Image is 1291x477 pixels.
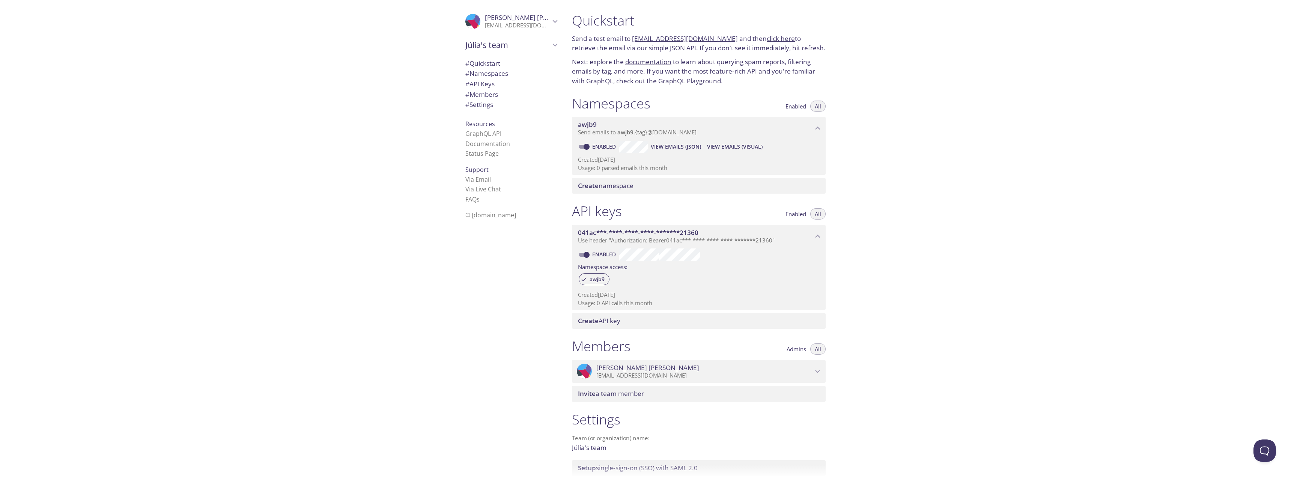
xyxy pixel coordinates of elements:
h1: Settings [572,411,826,428]
p: [EMAIL_ADDRESS][DOMAIN_NAME] [596,372,813,379]
span: awjb9 [617,128,633,136]
div: Create namespace [572,178,826,194]
div: Namespaces [459,68,563,79]
p: [EMAIL_ADDRESS][DOMAIN_NAME] [485,22,550,29]
div: awjb9 [579,273,609,285]
span: s [477,195,480,203]
div: Júlia Ilášová [572,360,826,383]
span: Resources [465,120,495,128]
span: Members [465,90,498,99]
a: Via Live Chat [465,185,501,193]
button: View Emails (JSON) [648,141,704,153]
h1: Namespaces [572,95,650,112]
label: Team (or organization) name: [572,435,650,441]
button: Admins [782,343,811,355]
p: Usage: 0 parsed emails this month [578,164,820,172]
div: API Keys [459,79,563,89]
span: Create [578,181,599,190]
span: Júlia's team [465,40,550,50]
a: Enabled [591,143,619,150]
h1: Members [572,338,630,355]
button: All [810,101,826,112]
a: click here [767,34,795,43]
a: Enabled [591,251,619,258]
div: awjb9 namespace [572,117,826,140]
span: # [465,100,469,109]
div: Júlia's team [459,35,563,55]
p: Created [DATE] [578,156,820,164]
span: Settings [465,100,493,109]
span: API Keys [465,80,495,88]
a: FAQ [465,195,480,203]
a: Documentation [465,140,510,148]
div: Setup SSO [572,460,826,476]
span: Quickstart [465,59,500,68]
a: documentation [625,57,671,66]
button: Enabled [781,101,811,112]
span: View Emails (JSON) [651,142,701,151]
span: namespace [578,181,633,190]
h1: API keys [572,203,622,220]
p: Created [DATE] [578,291,820,299]
span: [PERSON_NAME] [PERSON_NAME] [596,364,699,372]
iframe: Help Scout Beacon - Open [1253,439,1276,462]
div: Invite a team member [572,386,826,402]
span: Send emails to . {tag} @[DOMAIN_NAME] [578,128,697,136]
span: © [DOMAIN_NAME] [465,211,516,219]
p: Usage: 0 API calls this month [578,299,820,307]
button: All [810,208,826,220]
a: [EMAIL_ADDRESS][DOMAIN_NAME] [632,34,738,43]
div: Quickstart [459,58,563,69]
p: Next: explore the to learn about querying spam reports, filtering emails by tag, and more. If you... [572,57,826,86]
span: Namespaces [465,69,508,78]
span: [PERSON_NAME] [PERSON_NAME] [485,13,588,22]
span: View Emails (Visual) [707,142,763,151]
div: Create API Key [572,313,826,329]
a: GraphQL API [465,129,501,138]
span: # [465,69,469,78]
span: awjb9 [578,120,597,129]
p: Send a test email to and then to retrieve the email via our simple JSON API. If you don't see it ... [572,34,826,53]
span: # [465,80,469,88]
label: Namespace access: [578,261,627,272]
span: # [465,90,469,99]
span: Invite [578,389,596,398]
div: Júlia Ilášová [459,9,563,34]
span: Support [465,166,489,174]
div: Members [459,89,563,100]
span: API key [578,316,620,325]
h1: Quickstart [572,12,826,29]
button: Enabled [781,208,811,220]
a: Via Email [465,175,491,184]
button: View Emails (Visual) [704,141,766,153]
span: a team member [578,389,644,398]
a: GraphQL Playground [658,77,721,85]
div: Team Settings [459,99,563,110]
a: Status Page [465,149,499,158]
span: Create [578,316,599,325]
button: All [810,343,826,355]
span: # [465,59,469,68]
span: awjb9 [585,276,609,283]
